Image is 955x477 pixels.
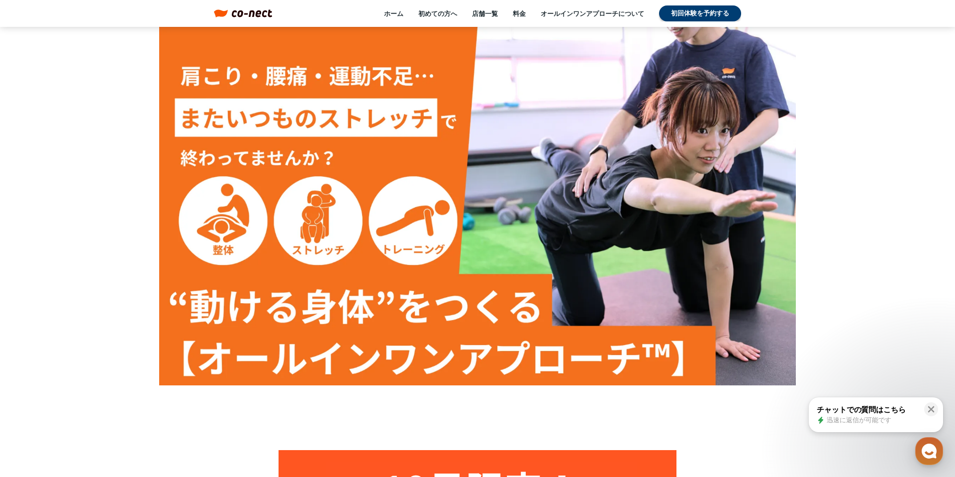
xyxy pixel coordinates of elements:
[418,9,457,18] a: 初めての方へ
[659,5,741,21] a: 初回体験を予約する
[541,9,644,18] a: オールインワンアプローチについて
[384,9,403,18] a: ホーム
[513,9,526,18] a: 料金
[472,9,498,18] a: 店舗一覧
